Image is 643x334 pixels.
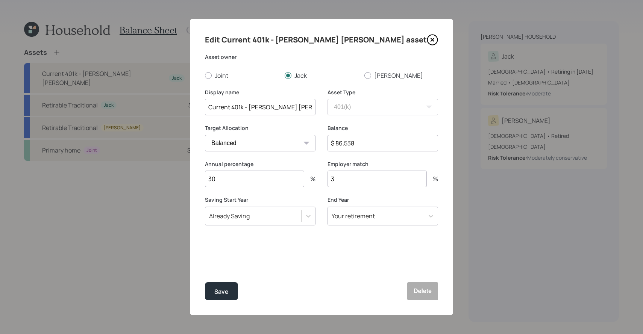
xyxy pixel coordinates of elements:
[209,212,250,220] div: Already Saving
[304,176,315,182] div: %
[205,282,238,300] button: Save
[285,71,358,80] label: Jack
[205,124,315,132] label: Target Allocation
[214,287,229,297] div: Save
[332,212,375,220] div: Your retirement
[364,71,438,80] label: [PERSON_NAME]
[328,89,438,96] label: Asset Type
[205,160,315,168] label: Annual percentage
[205,89,315,96] label: Display name
[205,196,315,204] label: Saving Start Year
[205,34,427,46] h4: Edit Current 401k - [PERSON_NAME] [PERSON_NAME] asset
[328,196,438,204] label: End Year
[328,124,438,132] label: Balance
[427,176,438,182] div: %
[328,160,438,168] label: Employer match
[407,282,438,300] button: Delete
[205,71,279,80] label: Joint
[205,53,438,61] label: Asset owner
